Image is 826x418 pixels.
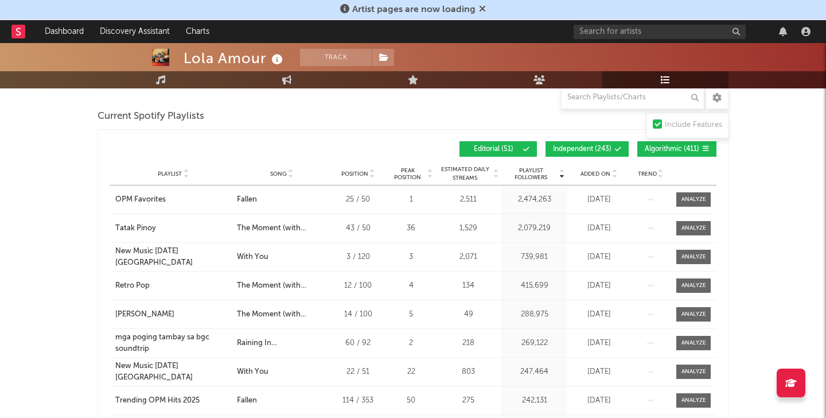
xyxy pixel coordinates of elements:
[504,223,564,234] div: 2,079,219
[546,141,629,157] button: Independent(243)
[332,194,384,206] div: 25 / 50
[158,171,182,177] span: Playlist
[504,395,564,407] div: 242,131
[570,338,628,349] div: [DATE]
[459,141,537,157] button: Editorial(51)
[467,146,520,153] span: Editorial ( 51 )
[115,194,231,206] a: OPM Favorites
[332,280,384,292] div: 12 / 100
[352,5,476,14] span: Artist pages are now loading
[115,395,231,407] a: Trending OPM Hits 2025
[332,309,384,320] div: 14 / 100
[332,223,384,234] div: 43 / 50
[389,366,433,378] div: 22
[438,280,498,292] div: 134
[438,223,498,234] div: 1,529
[637,141,716,157] button: Algorithmic(411)
[237,338,326,349] div: Raining In [GEOGRAPHIC_DATA]
[438,251,498,263] div: 2,071
[389,338,433,349] div: 2
[389,395,433,407] div: 50
[332,395,384,407] div: 114 / 353
[638,171,657,177] span: Trend
[570,366,628,378] div: [DATE]
[504,309,564,320] div: 288,975
[561,86,704,109] input: Search Playlists/Charts
[389,280,433,292] div: 4
[438,309,498,320] div: 49
[184,49,286,68] div: Lola Amour
[645,146,699,153] span: Algorithmic ( 411 )
[115,361,231,383] a: New Music [DATE] [GEOGRAPHIC_DATA]
[479,5,486,14] span: Dismiss
[553,146,611,153] span: Independent ( 243 )
[341,171,368,177] span: Position
[237,280,326,292] div: The Moment (with KOKORO)
[270,171,287,177] span: Song
[570,251,628,263] div: [DATE]
[504,194,564,206] div: 2,474,263
[570,309,628,320] div: [DATE]
[570,223,628,234] div: [DATE]
[504,251,564,263] div: 739,981
[570,194,628,206] div: [DATE]
[332,251,384,263] div: 3 / 120
[115,280,150,292] div: Retro Pop
[438,194,498,206] div: 2,511
[504,280,564,292] div: 415,699
[438,338,498,349] div: 218
[438,395,498,407] div: 275
[389,309,433,320] div: 5
[504,338,564,349] div: 269,122
[237,251,268,263] div: With You
[237,223,326,234] div: The Moment (with KOKORO)
[580,171,610,177] span: Added On
[178,20,217,43] a: Charts
[438,366,498,378] div: 803
[115,309,231,320] a: [PERSON_NAME]
[115,194,166,206] div: OPM Favorites
[389,251,433,263] div: 3
[389,194,433,206] div: 1
[37,20,92,43] a: Dashboard
[300,49,372,66] button: Track
[115,246,231,268] a: New Music [DATE] [GEOGRAPHIC_DATA]
[389,223,433,234] div: 36
[115,395,200,407] div: Trending OPM Hits 2025
[665,118,722,132] div: Include Features
[504,366,564,378] div: 247,464
[98,110,204,123] span: Current Spotify Playlists
[115,223,156,234] div: Tatak Pinoy
[332,366,384,378] div: 22 / 51
[570,280,628,292] div: [DATE]
[389,167,426,181] span: Peak Position
[115,280,231,292] a: Retro Pop
[504,167,558,181] span: Playlist Followers
[115,223,231,234] a: Tatak Pinoy
[570,395,628,407] div: [DATE]
[237,395,257,407] div: Fallen
[237,309,326,320] div: The Moment (with KOKORO)
[237,194,257,206] div: Fallen
[332,338,384,349] div: 60 / 92
[237,366,268,378] div: With You
[115,309,174,320] div: [PERSON_NAME]
[115,332,231,354] a: mga poging tambay sa bgc soundtrip
[92,20,178,43] a: Discovery Assistant
[438,165,492,183] span: Estimated Daily Streams
[574,25,746,39] input: Search for artists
